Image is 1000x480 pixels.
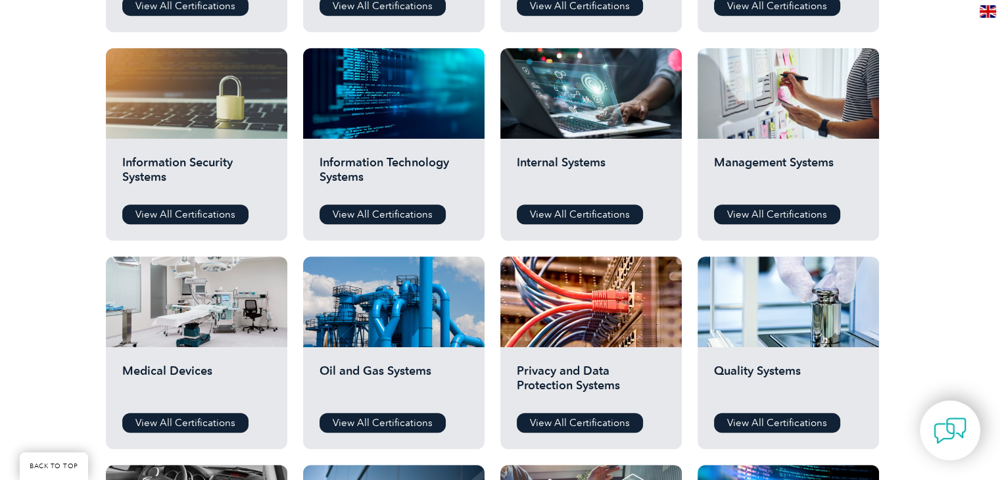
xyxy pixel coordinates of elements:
[320,413,446,433] a: View All Certifications
[980,5,996,18] img: en
[320,204,446,224] a: View All Certifications
[714,204,840,224] a: View All Certifications
[20,452,88,480] a: BACK TO TOP
[517,155,665,195] h2: Internal Systems
[714,364,863,403] h2: Quality Systems
[714,155,863,195] h2: Management Systems
[320,364,468,403] h2: Oil and Gas Systems
[517,413,643,433] a: View All Certifications
[122,413,249,433] a: View All Certifications
[517,204,643,224] a: View All Certifications
[934,414,966,447] img: contact-chat.png
[714,413,840,433] a: View All Certifications
[122,364,271,403] h2: Medical Devices
[517,364,665,403] h2: Privacy and Data Protection Systems
[122,155,271,195] h2: Information Security Systems
[122,204,249,224] a: View All Certifications
[320,155,468,195] h2: Information Technology Systems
